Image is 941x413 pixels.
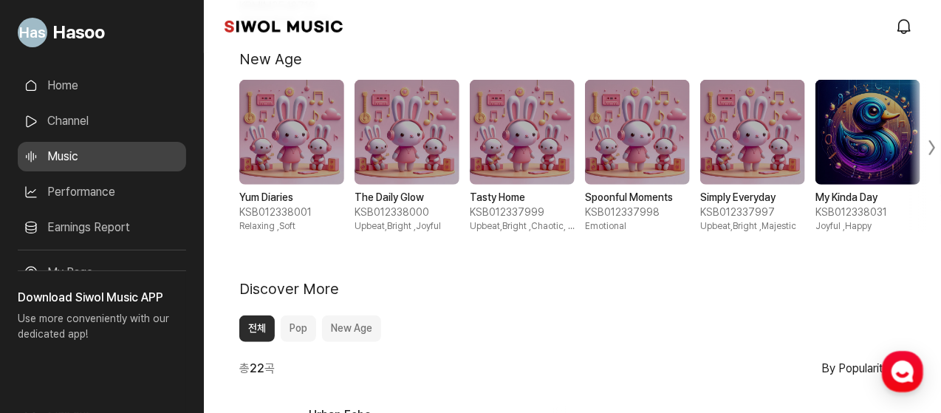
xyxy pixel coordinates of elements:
span: Messages [123,313,166,325]
a: Messages [97,290,191,327]
span: 총 곡 [239,360,275,378]
strong: The Daily Glow [355,191,459,205]
span: Upbeat,Bright , Chaotic, Excited [470,220,575,233]
span: KSB012337999 [470,205,575,220]
a: Music [18,142,186,171]
a: My Page [18,258,186,287]
strong: Simply Everyday [700,191,805,205]
a: modal.notifications [891,12,920,41]
div: 1 / 10 [239,80,344,233]
a: Performance [18,177,186,207]
span: Emotional [585,220,690,233]
p: Use more conveniently with our dedicated app! [18,307,186,354]
h3: Download Siwol Music APP [18,289,186,307]
span: By Popularity [821,361,889,375]
a: Go to My Profile [18,12,186,53]
button: 전체 [239,315,275,342]
span: Settings [219,313,255,324]
span: Joyful , Happy [815,220,920,233]
a: Home [18,71,186,100]
a: Settings [191,290,284,327]
div: 6 / 10 [815,80,920,233]
span: KSB012338031 [815,205,920,220]
span: Home [38,313,64,324]
span: KSB012337997 [700,205,805,220]
span: KSB012337998 [585,205,690,220]
div: 3 / 10 [470,80,575,233]
strong: My Kinda Day [815,191,920,205]
h2: New Age [239,50,302,68]
span: Relaxing , Soft [239,220,344,233]
a: Channel [18,106,186,136]
div: Next slide [906,64,941,232]
a: Home [4,290,97,327]
span: Upbeat,Bright , Joyful [355,220,459,233]
button: New Age [322,315,381,342]
h2: Discover More [239,280,339,298]
strong: Yum Diaries [239,191,344,205]
b: 22 [250,361,264,375]
button: By Popularity [810,363,906,375]
button: Pop [281,315,316,342]
span: KSB012338001 [239,205,344,220]
a: Earnings Report [18,213,186,242]
span: Hasoo [53,19,105,46]
strong: Tasty Home [470,191,575,205]
div: 2 / 10 [355,80,459,233]
strong: Spoonful Moments [585,191,690,205]
span: Upbeat,Bright , Majestic [700,220,805,233]
div: 5 / 10 [700,80,805,233]
span: KSB012338000 [355,205,459,220]
div: 4 / 10 [585,80,690,233]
